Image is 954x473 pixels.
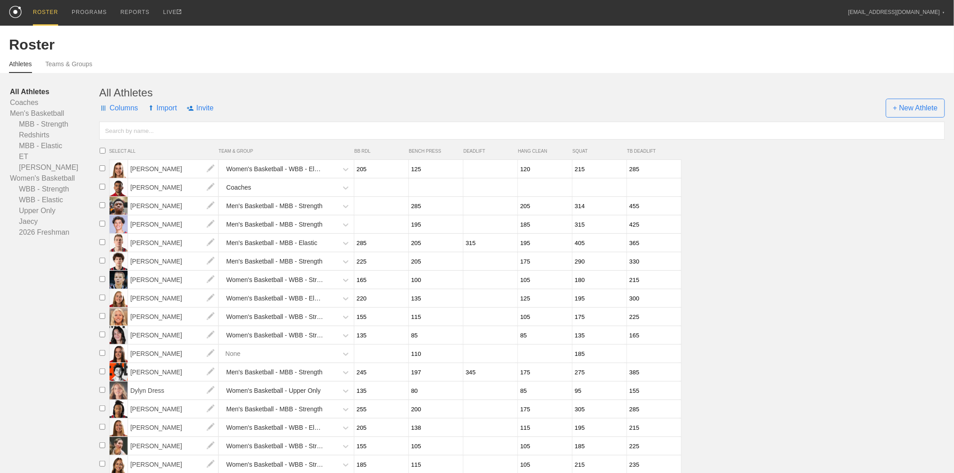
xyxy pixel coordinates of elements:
[10,151,99,162] a: ET
[99,122,945,140] input: Search by name...
[10,130,99,141] a: Redshirts
[226,456,324,473] div: Women's Basketball - WBB - Strength
[10,97,99,108] a: Coaches
[128,252,219,270] span: [PERSON_NAME]
[128,460,219,468] a: [PERSON_NAME]
[9,6,22,18] img: logo
[202,178,220,196] img: edit.png
[463,149,514,154] span: DEADLIFT
[187,95,213,122] span: Invite
[942,10,945,15] div: ▼
[128,363,219,381] span: [PERSON_NAME]
[46,60,92,72] a: Teams & Groups
[128,313,219,320] a: [PERSON_NAME]
[99,95,138,122] span: Columns
[226,438,324,455] div: Women's Basketball - WBB - Strength
[128,257,219,265] a: [PERSON_NAME]
[202,363,220,381] img: edit.png
[10,216,99,227] a: Jaecy
[128,387,219,394] a: Dylyn Dress
[202,345,220,363] img: edit.png
[128,220,219,228] a: [PERSON_NAME]
[10,108,99,119] a: Men's Basketball
[219,149,354,154] span: TEAM & GROUP
[128,289,219,307] span: [PERSON_NAME]
[128,183,219,191] a: [PERSON_NAME]
[10,227,99,238] a: 2026 Freshman
[128,215,219,233] span: [PERSON_NAME]
[10,119,99,130] a: MBB - Strength
[202,326,220,344] img: edit.png
[128,239,219,246] a: [PERSON_NAME]
[202,234,220,252] img: edit.png
[128,418,219,437] span: [PERSON_NAME]
[128,326,219,344] span: [PERSON_NAME]
[10,162,99,173] a: [PERSON_NAME]
[225,346,240,362] div: None
[202,418,220,437] img: edit.png
[10,86,99,97] a: All Athletes
[10,205,99,216] a: Upper Only
[226,419,324,436] div: Women's Basketball - WBB - Elastic
[128,202,219,209] a: [PERSON_NAME]
[226,198,323,214] div: Men's Basketball - MBB - Strength
[10,141,99,151] a: MBB - Elastic
[202,271,220,289] img: edit.png
[109,149,219,154] span: SELECT ALL
[128,271,219,289] span: [PERSON_NAME]
[128,160,219,178] span: [PERSON_NAME]
[99,86,945,99] div: All Athletes
[627,149,677,154] span: TB DEADLIFT
[128,437,219,455] span: [PERSON_NAME]
[128,423,219,431] a: [PERSON_NAME]
[226,161,324,177] div: Women's Basketball - WBB - Elastic
[226,272,324,288] div: Women's Basketball - WBB - Strength
[128,331,219,339] a: [PERSON_NAME]
[573,149,623,154] span: SQUAT
[10,173,99,184] a: Women's Basketball
[518,149,568,154] span: HANG CLEAN
[226,401,323,418] div: Men's Basketball - MBB - Strength
[128,382,219,400] span: Dylyn Dress
[226,235,317,251] div: Men's Basketball - MBB - Elastic
[226,179,251,196] div: Coaches
[202,215,220,233] img: edit.png
[128,345,219,363] span: [PERSON_NAME]
[128,234,219,252] span: [PERSON_NAME]
[128,442,219,450] a: [PERSON_NAME]
[128,178,219,196] span: [PERSON_NAME]
[886,99,945,118] span: + New Athlete
[10,195,99,205] a: WBB - Elastic
[128,350,219,357] a: [PERSON_NAME]
[9,60,32,73] a: Athletes
[202,308,220,326] img: edit.png
[226,327,324,344] div: Women's Basketball - WBB - Strength
[9,36,945,53] div: Roster
[202,160,220,178] img: edit.png
[10,184,99,195] a: WBB - Strength
[128,294,219,302] a: [PERSON_NAME]
[409,149,459,154] span: BENCH PRESS
[202,437,220,455] img: edit.png
[128,276,219,283] a: [PERSON_NAME]
[202,289,220,307] img: edit.png
[202,400,220,418] img: edit.png
[354,149,404,154] span: BB RDL
[128,197,219,215] span: [PERSON_NAME]
[128,165,219,173] a: [PERSON_NAME]
[148,95,177,122] span: Import
[128,405,219,413] a: [PERSON_NAME]
[226,309,324,325] div: Women's Basketball - WBB - Strength
[202,252,220,270] img: edit.png
[202,197,220,215] img: edit.png
[909,430,954,473] iframe: Chat Widget
[226,364,323,381] div: Men's Basketball - MBB - Strength
[226,253,323,270] div: Men's Basketball - MBB - Strength
[226,382,321,399] div: Women's Basketball - Upper Only
[128,368,219,376] a: [PERSON_NAME]
[128,400,219,418] span: [PERSON_NAME]
[128,308,219,326] span: [PERSON_NAME]
[226,290,324,307] div: Women's Basketball - WBB - Elastic
[202,382,220,400] img: edit.png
